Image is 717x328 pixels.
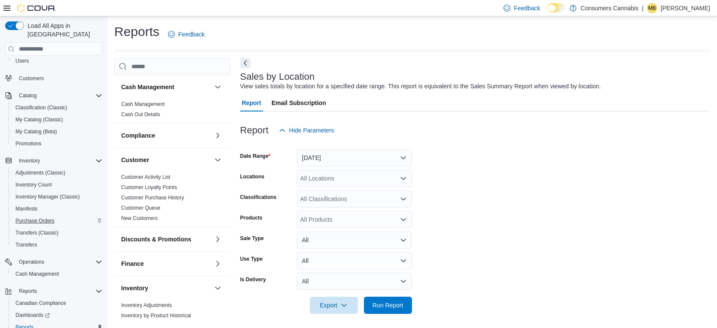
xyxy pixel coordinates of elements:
span: Inventory Count [12,180,102,190]
span: Reports [15,286,102,296]
a: Manifests [12,204,41,214]
button: My Catalog (Beta) [9,126,106,138]
button: Inventory Count [9,179,106,191]
span: My Catalog (Beta) [12,126,102,137]
button: Purchase Orders [9,215,106,227]
p: [PERSON_NAME] [661,3,710,13]
span: Operations [15,257,102,267]
button: Compliance [213,130,223,141]
button: Reports [2,285,106,297]
div: Cash Management [114,99,230,123]
a: Classification (Classic) [12,102,71,113]
h3: Cash Management [121,83,174,91]
span: Inventory Count [15,181,52,188]
label: Date Range [240,153,271,159]
button: Finance [213,259,223,269]
span: Export [315,297,353,314]
a: Inventory by Product Historical [121,313,191,319]
p: | [642,3,644,13]
a: My Catalog (Beta) [12,126,61,137]
a: Purchase Orders [12,216,58,226]
h1: Reports [114,23,159,40]
span: Customer Queue [121,205,160,211]
button: Inventory [121,284,211,292]
span: My Catalog (Beta) [15,128,57,135]
span: Inventory [15,156,102,166]
span: Dashboards [15,312,50,319]
button: Canadian Compliance [9,297,106,309]
button: Classification (Classic) [9,102,106,114]
a: Canadian Compliance [12,298,70,308]
span: Inventory Adjustments [121,302,172,309]
label: Use Type [240,256,262,262]
span: Dashboards [12,310,102,320]
a: Users [12,56,32,66]
button: Users [9,55,106,67]
button: Inventory [2,155,106,167]
a: Inventory Manager (Classic) [12,192,83,202]
button: Promotions [9,138,106,150]
span: Promotions [12,138,102,149]
span: Canadian Compliance [15,300,66,307]
button: Operations [2,256,106,268]
span: My Catalog (Classic) [12,114,102,125]
span: Inventory Manager (Classic) [15,193,80,200]
span: Load All Apps in [GEOGRAPHIC_DATA] [24,21,102,39]
img: Cova [17,4,56,12]
span: Transfers [15,241,37,248]
p: Consumers Cannabis [581,3,639,13]
label: Classifications [240,194,277,201]
label: Is Delivery [240,276,266,283]
span: Feedback [514,4,540,12]
button: Cash Management [9,268,106,280]
span: Transfers (Classic) [15,229,58,236]
button: Transfers (Classic) [9,227,106,239]
a: Feedback [165,26,208,43]
label: Locations [240,173,265,180]
button: All [297,232,412,249]
a: Promotions [12,138,45,149]
span: Transfers [12,240,102,250]
a: Customer Queue [121,205,160,211]
span: Cash Management [12,269,102,279]
span: Customer Purchase History [121,194,184,201]
button: Open list of options [400,175,407,182]
div: Michael Bertani [647,3,657,13]
button: Cash Management [213,82,223,92]
button: All [297,252,412,269]
input: Dark Mode [547,3,565,12]
a: Dashboards [9,309,106,321]
span: Inventory Manager (Classic) [12,192,102,202]
span: Operations [19,259,44,265]
span: Inventory [19,157,40,164]
button: Reports [15,286,40,296]
span: New Customers [121,215,158,222]
span: Customer Activity List [121,174,171,181]
a: Adjustments (Classic) [12,168,69,178]
h3: Report [240,125,268,135]
span: Run Report [372,301,403,310]
span: Adjustments (Classic) [15,169,65,176]
span: Customers [15,73,102,84]
button: [DATE] [297,149,412,166]
a: Cash Management [121,101,165,107]
button: Export [310,297,358,314]
button: Adjustments (Classic) [9,167,106,179]
div: View sales totals by location for a specified date range. This report is equivalent to the Sales ... [240,82,601,91]
button: Inventory [213,283,223,293]
a: Customer Activity List [121,174,171,180]
a: Transfers (Classic) [12,228,62,238]
h3: Customer [121,156,149,164]
span: Cash Management [121,101,165,108]
a: New Customers [121,215,158,221]
h3: Finance [121,259,144,268]
span: Cash Management [15,271,59,277]
a: Transfers [12,240,40,250]
span: Classification (Classic) [15,104,67,111]
span: Canadian Compliance [12,298,102,308]
button: Customers [2,72,106,84]
span: Adjustments (Classic) [12,168,102,178]
a: My Catalog (Classic) [12,114,67,125]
